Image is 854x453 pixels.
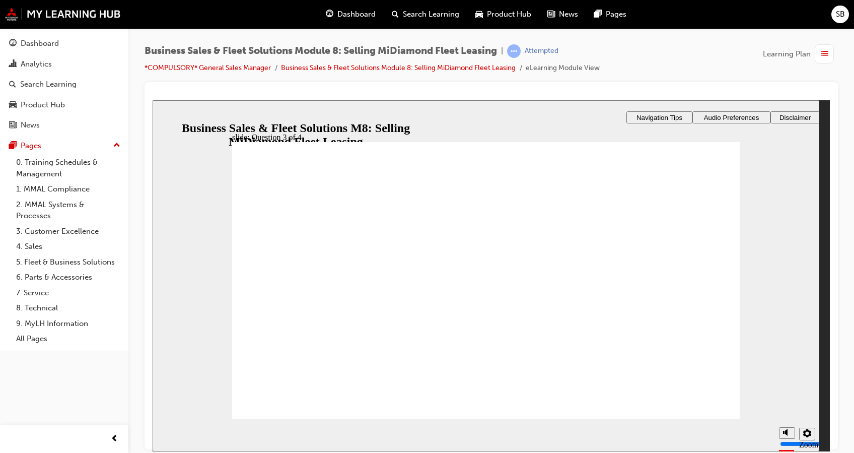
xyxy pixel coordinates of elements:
[281,63,516,72] a: Business Sales & Fleet Solutions Module 8: Selling MiDiamond Fleet Leasing
[326,8,333,21] span: guage-icon
[20,79,77,90] div: Search Learning
[12,181,124,197] a: 1. MMAL Compliance
[12,331,124,347] a: All Pages
[507,44,521,58] span: learningRecordVerb_ATTEMPT-icon
[12,224,124,239] a: 3. Customer Excellence
[12,239,124,254] a: 4. Sales
[4,75,124,94] a: Search Learning
[763,44,838,63] button: Learning Plan
[763,48,811,60] span: Learning Plan
[21,38,59,49] div: Dashboard
[145,63,271,72] a: *COMPULSORY* General Sales Manager
[21,119,40,131] div: News
[4,137,124,155] button: Pages
[4,116,124,135] a: News
[525,46,558,56] div: Attempted
[551,14,607,21] span: Audio Preferences
[606,9,626,20] span: Pages
[487,9,531,20] span: Product Hub
[113,139,120,152] span: up-icon
[474,11,540,23] button: Navigation Tips
[4,55,124,74] a: Analytics
[475,8,483,21] span: car-icon
[9,142,17,151] span: pages-icon
[831,6,849,23] button: SB
[12,254,124,270] a: 5. Fleet & Business Solutions
[9,60,17,69] span: chart-icon
[586,4,634,25] a: pages-iconPages
[318,4,384,25] a: guage-iconDashboard
[9,39,17,48] span: guage-icon
[384,4,467,25] a: search-iconSearch Learning
[9,101,17,110] span: car-icon
[618,11,667,23] button: Disclaimer
[526,62,600,74] li: eLearning Module View
[594,8,602,21] span: pages-icon
[4,32,124,137] button: DashboardAnalyticsSearch LearningProduct HubNews
[821,48,828,60] span: list-icon
[337,9,376,20] span: Dashboard
[111,433,118,445] span: prev-icon
[547,8,555,21] span: news-icon
[627,340,692,348] input: volume
[9,80,16,89] span: search-icon
[145,45,497,57] span: Business Sales & Fleet Solutions Module 8: Selling MiDiamond Fleet Leasing
[559,9,578,20] span: News
[12,197,124,224] a: 2. MMAL Systems & Processes
[12,300,124,316] a: 8. Technical
[12,285,124,301] a: 7. Service
[540,11,618,23] button: Audio Preferences
[647,340,666,367] label: Zoom to fit
[12,155,124,181] a: 0. Training Schedules & Management
[21,140,41,152] div: Pages
[484,14,530,21] span: Navigation Tips
[12,316,124,332] a: 9. MyLH Information
[4,34,124,53] a: Dashboard
[627,14,658,21] span: Disclaimer
[21,99,65,111] div: Product Hub
[539,4,586,25] a: news-iconNews
[626,327,643,339] button: Mute (Ctrl+Alt+M)
[621,318,662,351] div: misc controls
[647,328,663,340] button: Settings
[5,8,121,21] img: mmal
[836,9,845,20] span: SB
[21,58,52,70] div: Analytics
[467,4,539,25] a: car-iconProduct Hub
[501,45,503,57] span: |
[4,96,124,114] a: Product Hub
[12,270,124,285] a: 6. Parts & Accessories
[392,8,399,21] span: search-icon
[9,121,17,130] span: news-icon
[403,9,459,20] span: Search Learning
